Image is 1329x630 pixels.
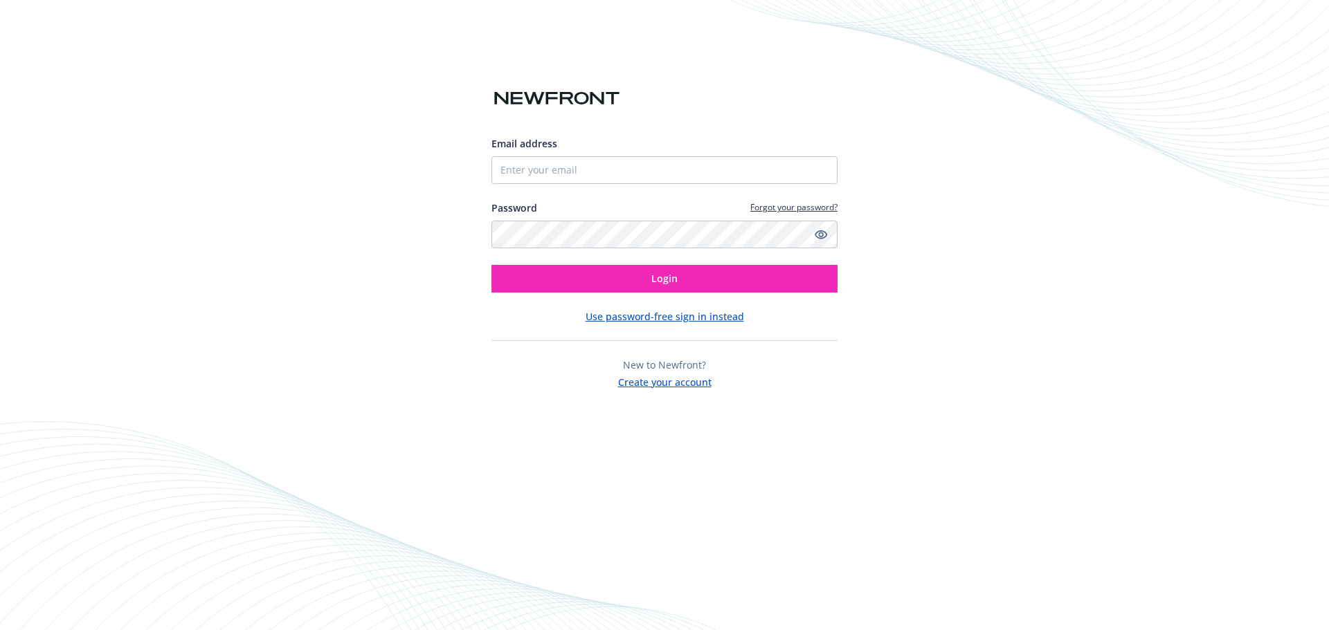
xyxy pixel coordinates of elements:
[491,201,537,215] label: Password
[618,372,712,389] button: Create your account
[491,137,557,150] span: Email address
[491,86,622,111] img: Newfront logo
[491,156,838,184] input: Enter your email
[491,265,838,293] button: Login
[586,309,744,324] button: Use password-free sign in instead
[651,272,678,285] span: Login
[623,358,706,371] span: New to Newfront?
[813,226,829,243] a: Show password
[491,221,838,248] input: Enter your password
[750,201,838,213] a: Forgot your password?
